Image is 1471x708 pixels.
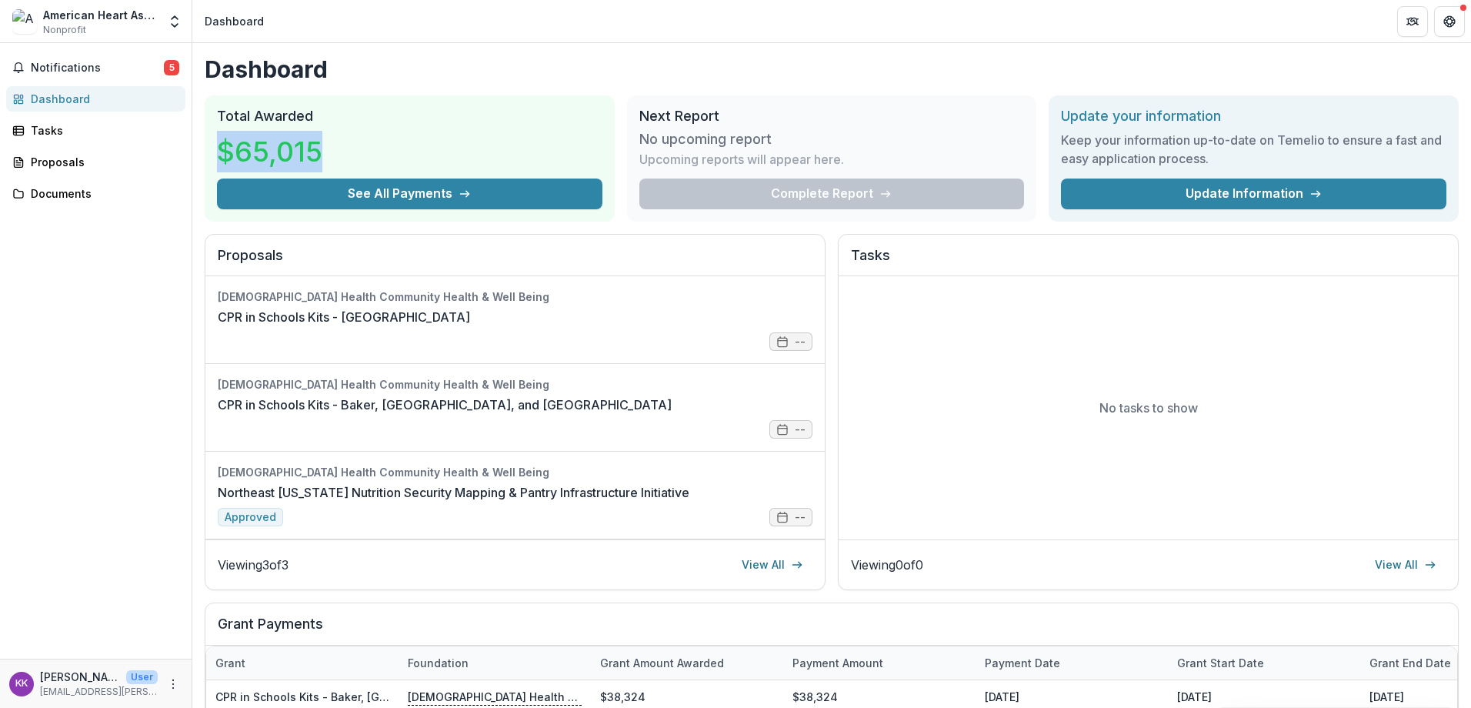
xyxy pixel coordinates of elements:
[43,7,158,23] div: American Heart Association
[217,131,332,172] h3: $65,015
[164,60,179,75] span: 5
[1061,108,1446,125] h2: Update your information
[783,646,976,680] div: Payment Amount
[639,150,844,169] p: Upcoming reports will appear here.
[218,556,289,574] p: Viewing 3 of 3
[215,690,615,703] a: CPR in Schools Kits - Baker, [GEOGRAPHIC_DATA], and [GEOGRAPHIC_DATA]
[40,669,120,685] p: [PERSON_NAME]
[126,670,158,684] p: User
[851,247,1446,276] h2: Tasks
[198,10,270,32] nav: breadcrumb
[43,23,86,37] span: Nonprofit
[6,149,185,175] a: Proposals
[164,675,182,693] button: More
[1168,646,1360,680] div: Grant start date
[206,655,255,671] div: Grant
[206,646,399,680] div: Grant
[164,6,185,37] button: Open entity switcher
[218,247,812,276] h2: Proposals
[399,646,591,680] div: Foundation
[6,86,185,112] a: Dashboard
[40,685,158,699] p: [EMAIL_ADDRESS][PERSON_NAME][DOMAIN_NAME]
[12,9,37,34] img: American Heart Association
[6,118,185,143] a: Tasks
[15,679,28,689] div: Kayla Kranenburg
[1434,6,1465,37] button: Get Help
[976,646,1168,680] div: Payment date
[31,91,173,107] div: Dashboard
[1061,179,1446,209] a: Update Information
[783,655,892,671] div: Payment Amount
[1099,399,1198,417] p: No tasks to show
[217,108,602,125] h2: Total Awarded
[218,616,1446,645] h2: Grant Payments
[205,13,264,29] div: Dashboard
[218,308,470,326] a: CPR in Schools Kits - [GEOGRAPHIC_DATA]
[31,62,164,75] span: Notifications
[1168,655,1273,671] div: Grant start date
[732,553,812,577] a: View All
[639,108,1025,125] h2: Next Report
[6,55,185,80] button: Notifications5
[639,131,772,148] h3: No upcoming report
[1366,553,1446,577] a: View All
[591,655,733,671] div: Grant amount awarded
[1397,6,1428,37] button: Partners
[218,483,689,502] a: Northeast [US_STATE] Nutrition Security Mapping & Pantry Infrastructure Initiative
[851,556,923,574] p: Viewing 0 of 0
[205,55,1459,83] h1: Dashboard
[399,655,478,671] div: Foundation
[31,185,173,202] div: Documents
[1061,131,1446,168] h3: Keep your information up-to-date on Temelio to ensure a fast and easy application process.
[976,655,1069,671] div: Payment date
[218,396,672,414] a: CPR in Schools Kits - Baker, [GEOGRAPHIC_DATA], and [GEOGRAPHIC_DATA]
[591,646,783,680] div: Grant amount awarded
[217,179,602,209] button: See All Payments
[6,181,185,206] a: Documents
[31,122,173,139] div: Tasks
[31,154,173,170] div: Proposals
[1360,655,1460,671] div: Grant end date
[408,688,582,705] p: [DEMOGRAPHIC_DATA] Health Community Health & Well Being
